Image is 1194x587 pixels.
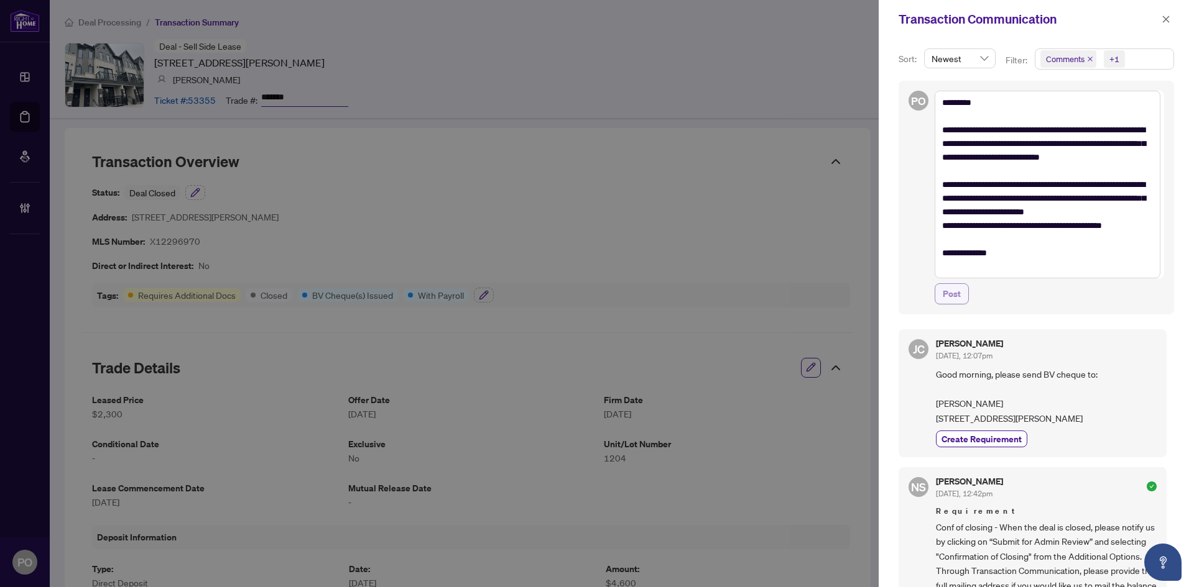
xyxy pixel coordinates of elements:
[913,340,925,358] span: JC
[936,430,1027,447] button: Create Requirement
[936,367,1157,425] span: Good morning, please send BV cheque to: [PERSON_NAME] [STREET_ADDRESS][PERSON_NAME]
[932,49,988,68] span: Newest
[1162,15,1170,24] span: close
[942,432,1022,445] span: Create Requirement
[1109,53,1119,65] div: +1
[1006,53,1029,67] p: Filter:
[936,351,993,360] span: [DATE], 12:07pm
[1144,544,1182,581] button: Open asap
[936,489,993,498] span: [DATE], 12:42pm
[911,478,926,496] span: NS
[1046,53,1085,65] span: Comments
[899,10,1158,29] div: Transaction Communication
[936,477,1003,486] h5: [PERSON_NAME]
[1040,50,1096,68] span: Comments
[1087,56,1093,62] span: close
[936,339,1003,348] h5: [PERSON_NAME]
[911,93,925,109] span: PO
[943,284,961,304] span: Post
[1147,481,1157,491] span: check-circle
[935,283,969,304] button: Post
[899,52,919,66] p: Sort:
[936,505,1157,517] span: Requirement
